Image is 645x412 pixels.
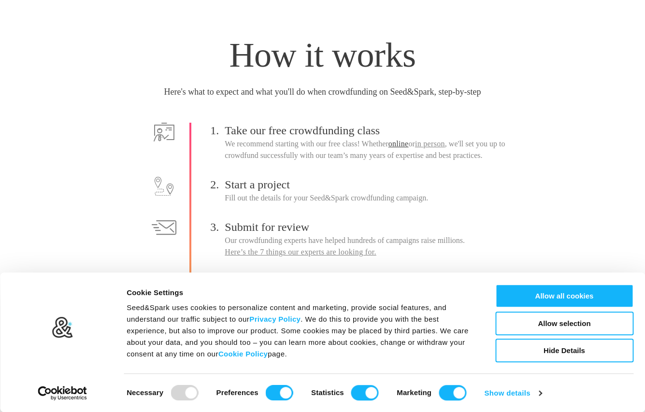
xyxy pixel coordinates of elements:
button: Allow all cookies [495,284,633,308]
p: Our crowdfunding experts have helped hundreds of campaigns raise millions. [225,235,518,258]
h1: How it works [60,34,586,76]
img: logo [52,317,73,339]
a: online [388,140,409,148]
a: Show details [485,386,542,400]
legend: Consent Selection [126,381,127,382]
strong: Necessary [127,388,163,397]
h4: 2. [210,177,225,192]
button: Allow selection [495,312,633,335]
p: We recommend starting with our free class! Whether or , we'll set you up to crowdfund successfull... [225,138,518,161]
h4: Take our free crowdfunding class [225,123,518,138]
strong: Marketing [397,388,431,397]
p: Fill out the details for your Seed&Spark crowdfunding campaign. [225,192,518,204]
a: Privacy Policy [249,315,301,323]
h4: Submit for review [225,219,518,235]
div: Seed&Spark uses cookies to personalize content and marketing, provide social features, and unders... [127,302,473,360]
a: Cookie Policy [218,350,268,358]
button: Hide Details [495,339,633,362]
a: Usercentrics Cookiebot - opens in a new window [20,386,105,400]
h4: 1. [210,123,225,138]
div: Cookie Settings [127,287,473,298]
a: in person [415,140,445,148]
h5: Here's what to expect and what you'll do when crowdfunding on Seed&Spark, step-by-step [60,85,586,99]
strong: Statistics [311,388,344,397]
strong: Preferences [216,388,258,397]
h4: 3. [210,219,225,235]
h4: Start a project [225,177,518,192]
a: Here’s the 7 things our experts are looking for. [225,248,376,256]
